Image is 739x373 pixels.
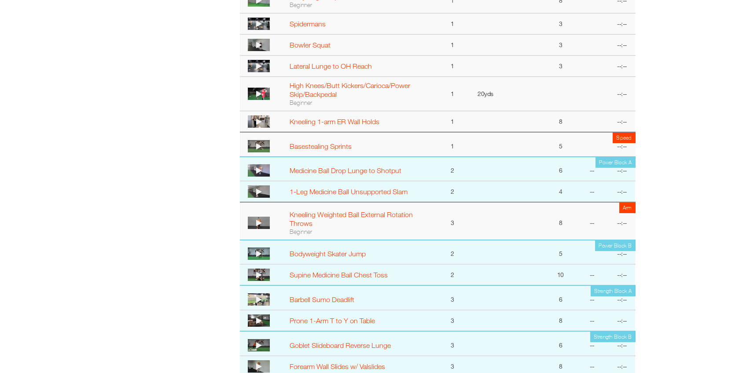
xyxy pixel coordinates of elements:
[248,360,270,373] img: thumbnail.png
[546,34,575,55] td: 3
[590,332,636,342] td: Strength Block B
[439,77,466,111] td: 1
[609,285,635,310] td: --:--
[248,164,270,177] img: thumbnail.png
[575,157,609,181] td: --
[290,118,379,126] a: Kneeling 1-arm ER Wall Holds
[439,181,466,202] td: 2
[439,111,466,132] td: 1
[546,202,575,240] td: 8
[439,34,466,55] td: 1
[546,111,575,132] td: 8
[466,77,505,111] td: 20
[290,362,385,370] a: Forearm Wall Slides w/ Valslides
[248,247,270,260] img: thumbnail.png
[290,271,388,279] a: Supine Medicine Ball Chest Toss
[546,264,575,285] td: 10
[290,250,366,258] a: Bodyweight Skater Jump
[248,217,270,229] img: thumbnail.png
[439,264,466,285] td: 2
[546,285,575,310] td: 6
[439,202,466,240] td: 3
[290,341,391,349] a: Goblet Slideboard Reverse Lunge
[290,81,410,98] a: High Knees/Butt Kickers/Carioca/Power Skip/Backpedal
[609,181,635,202] td: --:--
[546,55,575,77] td: 3
[595,240,635,251] td: Power Block B
[609,132,635,157] td: --:--
[439,310,466,331] td: 3
[248,185,270,198] img: thumbnail.png
[290,211,413,227] a: Kneeling Weighted Ball External Rotation Throws
[248,88,270,100] img: thumbnail.png
[609,111,635,132] td: --:--
[248,18,270,30] img: thumbnail.png
[609,34,635,55] td: --:--
[290,41,331,49] a: Bowler Squat
[290,142,352,150] a: Basestealing Sprints
[439,240,466,265] td: 2
[613,133,635,143] td: Speed
[290,188,408,196] a: 1-Leg Medicine Ball Unsupported Slam
[546,13,575,34] td: 3
[546,157,575,181] td: 6
[248,115,270,128] img: thumbnail.png
[248,314,270,327] img: thumbnail.png
[248,269,270,281] img: thumbnail.png
[609,331,635,356] td: --:--
[439,55,466,77] td: 1
[248,140,270,152] img: thumbnail.png
[248,293,270,306] img: thumbnail.png
[439,331,466,356] td: 3
[609,13,635,34] td: --:--
[575,310,609,331] td: --
[248,339,270,351] img: thumbnail.png
[290,228,435,236] div: Beginner
[290,99,435,107] div: Beginner
[290,317,375,325] a: Prone 1-Arm T to Y on Table
[609,77,635,111] td: --:--
[575,285,609,310] td: --
[609,157,635,181] td: --:--
[439,13,466,34] td: 1
[546,240,575,265] td: 5
[546,331,575,356] td: 6
[619,203,636,213] td: Arm
[609,55,635,77] td: --:--
[546,132,575,157] td: 5
[546,181,575,202] td: 4
[439,157,466,181] td: 2
[290,20,326,28] a: Spidermans
[609,240,635,265] td: --:--
[609,310,635,331] td: --:--
[439,285,466,310] td: 3
[484,90,493,97] span: yds
[591,286,636,296] td: Strength Block A
[290,295,354,303] a: Barbell Sumo Deadlift
[575,202,609,240] td: --
[575,264,609,285] td: --
[575,331,609,356] td: --
[290,62,372,70] a: Lateral Lunge to OH Reach
[248,39,270,51] img: thumbnail.png
[248,60,270,72] img: thumbnail.png
[546,310,575,331] td: 8
[575,181,609,202] td: --
[439,132,466,157] td: 1
[290,166,401,174] a: Medicine Ball Drop Lunge to Shotput
[609,264,635,285] td: --:--
[609,202,635,240] td: --:--
[290,1,435,9] div: Beginner
[596,157,635,168] td: Power Block A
